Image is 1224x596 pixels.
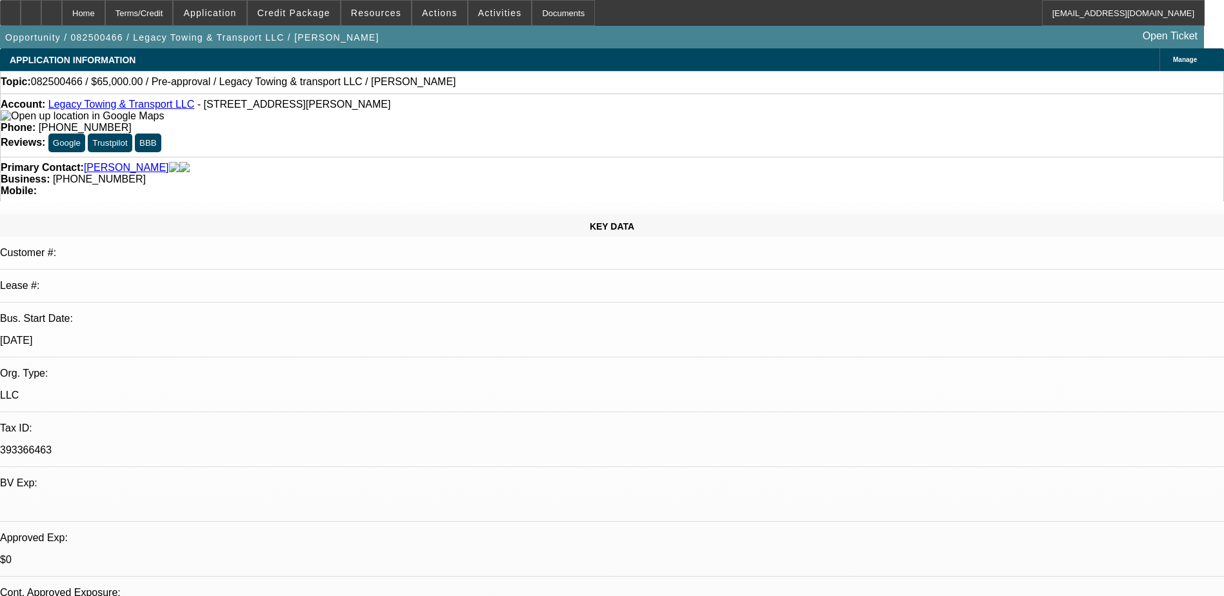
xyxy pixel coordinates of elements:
strong: Reviews: [1,137,45,148]
button: Activities [468,1,532,25]
button: Application [174,1,246,25]
strong: Topic: [1,76,31,88]
button: BBB [135,134,161,152]
a: [PERSON_NAME] [84,162,169,174]
span: Application [183,8,236,18]
strong: Business: [1,174,50,184]
a: Open Ticket [1138,25,1203,47]
span: Opportunity / 082500466 / Legacy Towing & Transport LLC / [PERSON_NAME] [5,32,379,43]
span: APPLICATION INFORMATION [10,55,135,65]
a: View Google Maps [1,110,164,121]
img: Open up location in Google Maps [1,110,164,122]
span: [PHONE_NUMBER] [39,122,132,133]
button: Google [48,134,85,152]
span: Actions [422,8,457,18]
span: - [STREET_ADDRESS][PERSON_NAME] [197,99,391,110]
span: Manage [1173,56,1197,63]
span: Activities [478,8,522,18]
strong: Account: [1,99,45,110]
button: Trustpilot [88,134,132,152]
img: facebook-icon.png [169,162,179,174]
img: linkedin-icon.png [179,162,190,174]
strong: Phone: [1,122,35,133]
span: Credit Package [257,8,330,18]
strong: Mobile: [1,185,37,196]
span: [PHONE_NUMBER] [53,174,146,184]
strong: Primary Contact: [1,162,84,174]
a: Legacy Towing & Transport LLC [48,99,195,110]
span: 082500466 / $65,000.00 / Pre-approval / Legacy Towing & transport LLC / [PERSON_NAME] [31,76,456,88]
span: KEY DATA [590,221,634,232]
button: Resources [341,1,411,25]
button: Credit Package [248,1,340,25]
span: Resources [351,8,401,18]
button: Actions [412,1,467,25]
